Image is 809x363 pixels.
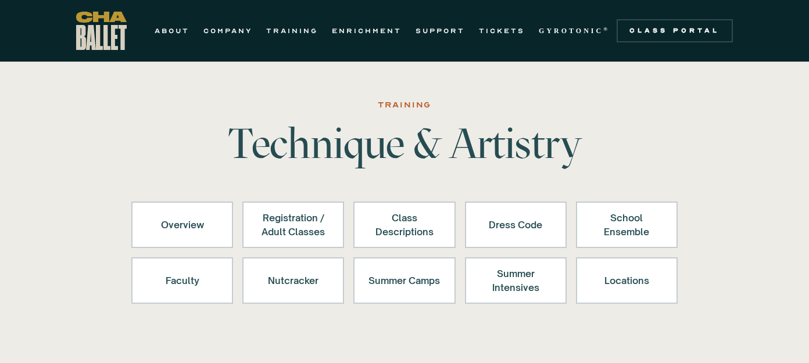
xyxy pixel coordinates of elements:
[76,12,127,50] a: home
[465,202,567,248] a: Dress Code
[480,267,552,294] div: Summer Intensives
[479,24,525,38] a: TICKETS
[368,267,440,294] div: Summer Camps
[332,24,402,38] a: ENRICHMENT
[465,257,567,304] a: Summer Intensives
[539,24,610,38] a: GYROTONIC®
[353,257,455,304] a: Summer Camps
[242,202,344,248] a: Registration /Adult Classes
[353,202,455,248] a: Class Descriptions
[257,211,329,239] div: Registration / Adult Classes
[617,19,733,42] a: Class Portal
[266,24,318,38] a: TRAINING
[591,211,663,239] div: School Ensemble
[624,26,726,35] div: Class Portal
[242,257,344,304] a: Nutcracker
[203,24,252,38] a: COMPANY
[131,202,233,248] a: Overview
[480,211,552,239] div: Dress Code
[223,123,586,164] h1: Technique & Artistry
[257,267,329,294] div: Nutcracker
[416,24,465,38] a: SUPPORT
[131,257,233,304] a: Faculty
[378,98,431,112] div: Training
[539,27,603,35] strong: GYROTONIC
[576,257,678,304] a: Locations
[368,211,440,239] div: Class Descriptions
[155,24,189,38] a: ABOUT
[591,267,663,294] div: Locations
[146,211,218,239] div: Overview
[603,26,610,32] sup: ®
[146,267,218,294] div: Faculty
[576,202,678,248] a: School Ensemble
